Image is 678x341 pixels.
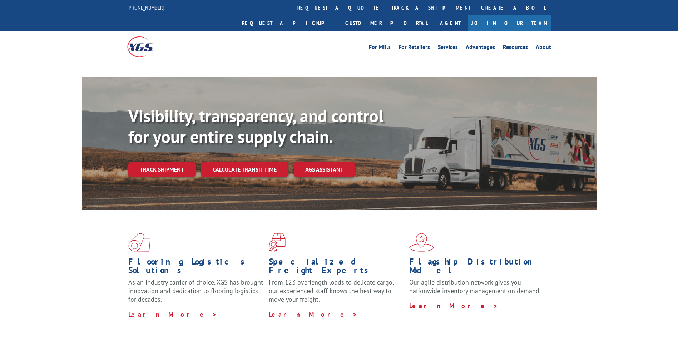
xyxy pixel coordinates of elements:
h1: Flagship Distribution Model [409,257,544,278]
a: Calculate transit time [201,162,288,177]
a: For Mills [369,44,391,52]
h1: Specialized Freight Experts [269,257,404,278]
a: For Retailers [399,44,430,52]
img: xgs-icon-flagship-distribution-model-red [409,233,434,252]
a: Request a pickup [237,15,340,31]
a: Learn More > [409,302,498,310]
a: Agent [433,15,468,31]
img: xgs-icon-focused-on-flooring-red [269,233,286,252]
a: Advantages [466,44,495,52]
span: Our agile distribution network gives you nationwide inventory management on demand. [409,278,541,295]
a: Customer Portal [340,15,433,31]
a: Services [438,44,458,52]
img: xgs-icon-total-supply-chain-intelligence-red [128,233,150,252]
a: About [536,44,551,52]
a: Learn More > [128,310,217,318]
h1: Flooring Logistics Solutions [128,257,263,278]
a: XGS ASSISTANT [294,162,355,177]
a: Learn More > [269,310,358,318]
b: Visibility, transparency, and control for your entire supply chain. [128,105,383,148]
p: From 123 overlength loads to delicate cargo, our experienced staff knows the best way to move you... [269,278,404,310]
a: Track shipment [128,162,196,177]
a: [PHONE_NUMBER] [127,4,164,11]
a: Resources [503,44,528,52]
a: Join Our Team [468,15,551,31]
span: As an industry carrier of choice, XGS has brought innovation and dedication to flooring logistics... [128,278,263,303]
